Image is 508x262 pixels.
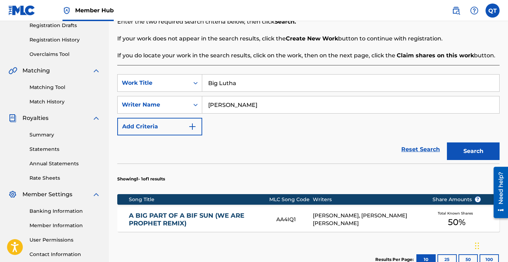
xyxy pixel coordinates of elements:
[470,6,479,15] img: help
[92,114,100,122] img: expand
[8,114,17,122] img: Royalties
[475,197,481,202] span: ?
[486,4,500,18] div: User Menu
[62,6,71,15] img: Top Rightsholder
[275,18,296,25] strong: Search.
[452,6,460,15] img: search
[473,228,508,262] iframe: Chat Widget
[8,5,35,15] img: MLC Logo
[22,190,72,199] span: Member Settings
[398,142,443,157] a: Reset Search
[22,114,48,122] span: Royalties
[29,51,100,58] a: Overclaims Tool
[122,79,185,87] div: Work Title
[8,190,17,199] img: Member Settings
[475,235,479,256] div: Drag
[276,216,312,224] div: AA4IQ1
[129,196,269,203] div: Song Title
[449,4,463,18] a: Public Search
[269,196,313,203] div: MLC Song Code
[29,84,100,91] a: Matching Tool
[117,51,500,60] p: If you do locate your work in the search results, click on the work, then on the next page, click...
[29,222,100,229] a: Member Information
[397,52,474,59] strong: Claim shares on this work
[447,142,500,160] button: Search
[313,212,422,228] div: [PERSON_NAME], [PERSON_NAME] [PERSON_NAME]
[29,22,100,29] a: Registration Drafts
[117,176,165,182] p: Showing 1 - 1 of 1 results
[75,6,114,14] span: Member Hub
[117,34,500,43] p: If your work does not appear in the search results, click the button to continue with registration.
[29,146,100,153] a: Statements
[117,118,202,135] button: Add Criteria
[29,160,100,167] a: Annual Statements
[22,66,50,75] span: Matching
[8,66,17,75] img: Matching
[29,98,100,106] a: Match History
[92,66,100,75] img: expand
[117,18,500,26] p: Enter the two required search criteria below, then click
[467,4,481,18] div: Help
[92,190,100,199] img: expand
[438,211,476,216] span: Total Known Shares
[29,251,100,258] a: Contact Information
[29,174,100,182] a: Rate Sheets
[433,196,481,203] span: Share Amounts
[29,36,100,44] a: Registration History
[29,236,100,244] a: User Permissions
[129,212,267,228] a: A BIG PART OF A BIF SUN (WE ARE PROPHET REMIX)
[188,122,197,131] img: 9d2ae6d4665cec9f34b9.svg
[286,35,338,42] strong: Create New Work
[313,196,422,203] div: Writers
[122,101,185,109] div: Writer Name
[488,164,508,221] iframe: Resource Center
[29,131,100,139] a: Summary
[448,216,466,229] span: 50 %
[117,74,500,164] form: Search Form
[29,207,100,215] a: Banking Information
